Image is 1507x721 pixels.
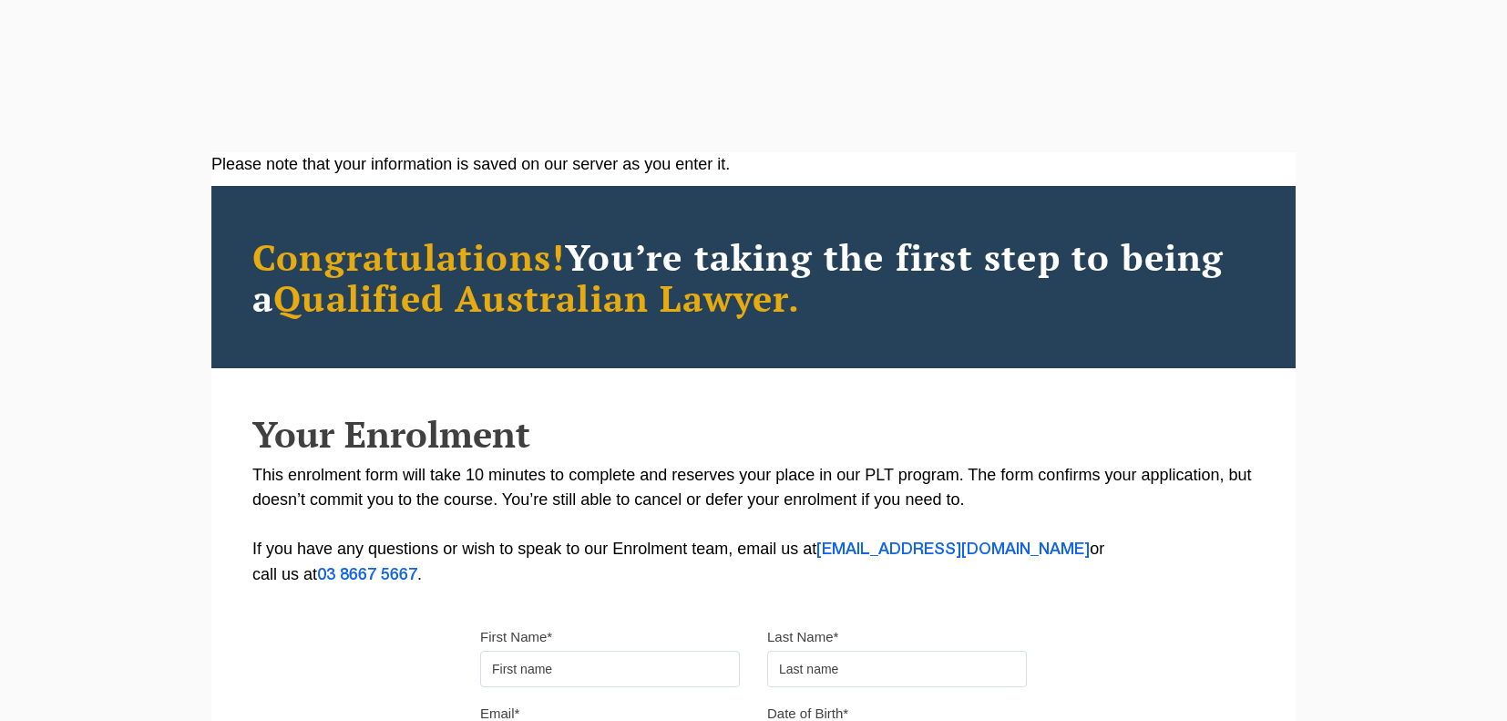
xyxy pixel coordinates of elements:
h2: Your Enrolment [252,414,1255,454]
input: First name [480,651,740,687]
span: Qualified Australian Lawyer. [273,273,800,322]
h2: You’re taking the first step to being a [252,236,1255,318]
a: [EMAIL_ADDRESS][DOMAIN_NAME] [816,542,1090,557]
label: First Name* [480,628,552,646]
div: Please note that your information is saved on our server as you enter it. [211,152,1296,177]
input: Last name [767,651,1027,687]
p: This enrolment form will take 10 minutes to complete and reserves your place in our PLT program. ... [252,463,1255,588]
a: 03 8667 5667 [317,568,417,582]
label: Last Name* [767,628,838,646]
a: [PERSON_NAME] Centre for Law [41,20,242,106]
span: Congratulations! [252,232,565,281]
